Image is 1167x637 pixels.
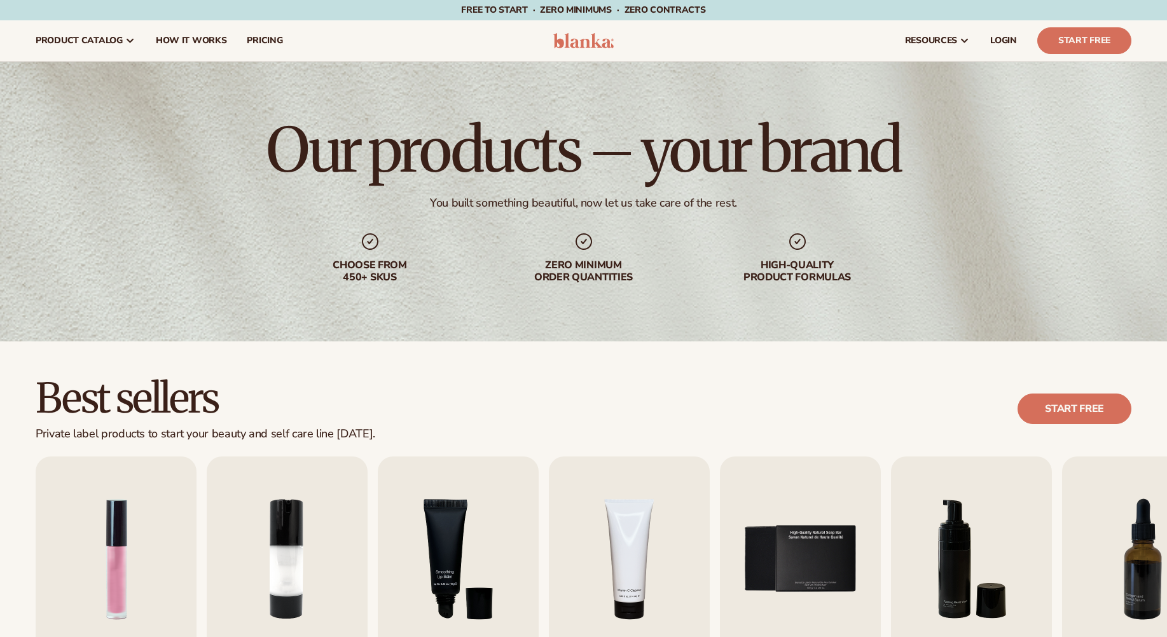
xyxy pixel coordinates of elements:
[895,20,980,61] a: resources
[247,36,282,46] span: pricing
[36,36,123,46] span: product catalog
[716,259,879,284] div: High-quality product formulas
[25,20,146,61] a: product catalog
[266,120,900,181] h1: Our products – your brand
[289,259,452,284] div: Choose from 450+ Skus
[146,20,237,61] a: How It Works
[502,259,665,284] div: Zero minimum order quantities
[990,36,1017,46] span: LOGIN
[156,36,227,46] span: How It Works
[36,377,375,420] h2: Best sellers
[553,33,614,48] img: logo
[1037,27,1131,54] a: Start Free
[237,20,293,61] a: pricing
[1018,394,1131,424] a: Start free
[980,20,1027,61] a: LOGIN
[905,36,957,46] span: resources
[36,427,375,441] div: Private label products to start your beauty and self care line [DATE].
[430,196,737,210] div: You built something beautiful, now let us take care of the rest.
[461,4,705,16] span: Free to start · ZERO minimums · ZERO contracts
